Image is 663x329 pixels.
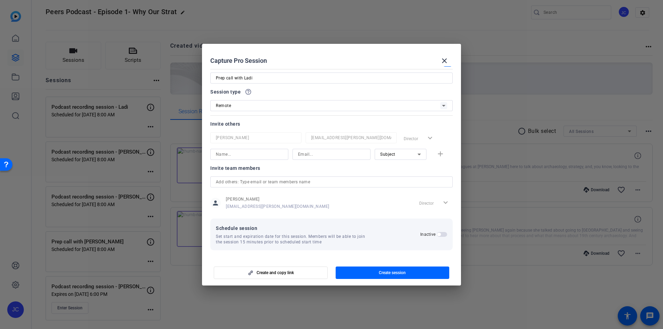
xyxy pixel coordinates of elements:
h2: Inactive [420,232,435,237]
mat-icon: person [210,198,221,208]
span: Subject [380,152,395,157]
mat-icon: help_outline [245,88,252,95]
div: Invite others [210,120,453,128]
span: Create session [379,270,406,275]
span: [PERSON_NAME] [226,196,329,202]
input: Name... [216,150,283,158]
mat-icon: close [440,57,449,65]
span: Session type [210,88,241,96]
input: Add others: Type email or team members name [216,178,447,186]
button: Create and copy link [214,267,328,279]
span: Schedule session [216,224,420,232]
input: Name... [216,134,296,142]
button: Create session [336,267,450,279]
input: Email... [298,150,365,158]
div: Invite team members [210,164,453,172]
span: [EMAIL_ADDRESS][PERSON_NAME][DOMAIN_NAME] [226,204,329,209]
span: Remote [216,103,231,108]
input: Enter Session Name [216,74,447,82]
div: Capture Pro Session [210,52,453,69]
span: Set start and expiration date for this session. Members will be able to join the session 15 minut... [216,234,369,245]
span: Create and copy link [257,270,294,275]
input: Email... [311,134,391,142]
